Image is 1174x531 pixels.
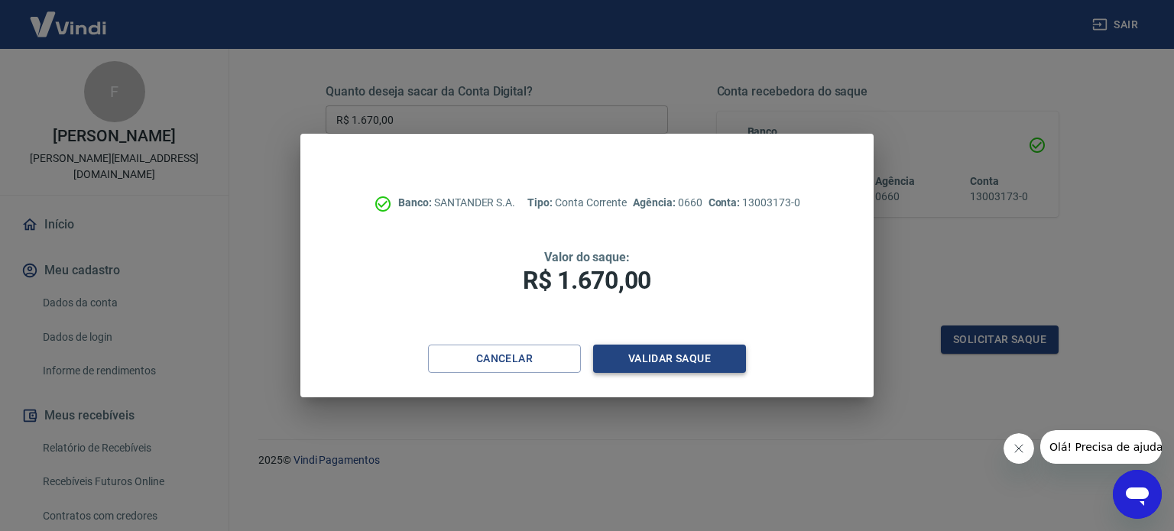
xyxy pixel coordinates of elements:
[398,195,515,211] p: SANTANDER S.A.
[9,11,128,23] span: Olá! Precisa de ajuda?
[709,196,743,209] span: Conta:
[1040,430,1162,464] iframe: Mensagem da empresa
[1004,433,1034,464] iframe: Fechar mensagem
[544,250,630,264] span: Valor do saque:
[398,196,434,209] span: Banco:
[593,345,746,373] button: Validar saque
[709,195,800,211] p: 13003173-0
[633,196,678,209] span: Agência:
[428,345,581,373] button: Cancelar
[1113,470,1162,519] iframe: Botão para abrir a janela de mensagens
[633,195,702,211] p: 0660
[527,195,627,211] p: Conta Corrente
[527,196,555,209] span: Tipo:
[523,266,651,295] span: R$ 1.670,00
